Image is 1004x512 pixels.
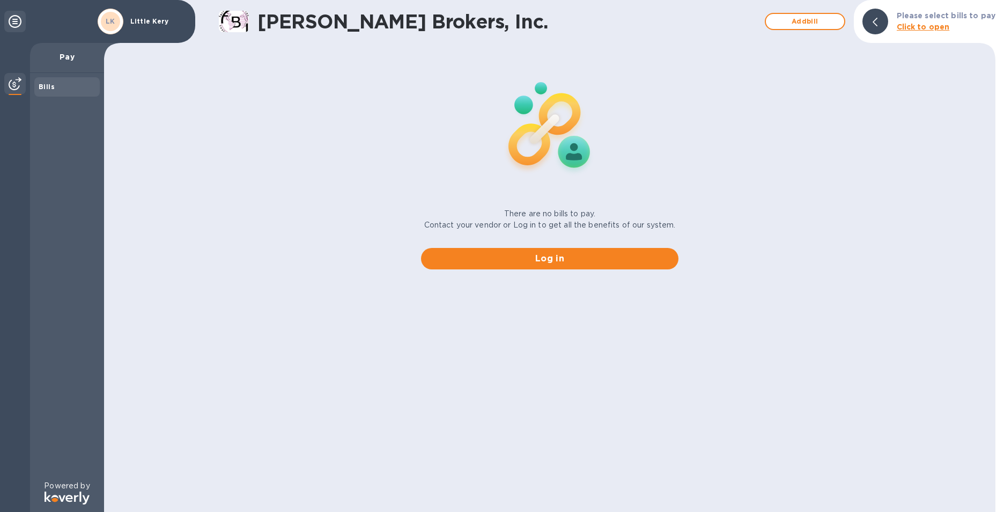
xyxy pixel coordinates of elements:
[39,83,55,91] b: Bills
[774,15,836,28] span: Add bill
[45,492,90,504] img: Logo
[897,11,995,20] b: Please select bills to pay
[44,480,90,492] p: Powered by
[765,13,845,30] button: Addbill
[39,52,95,62] p: Pay
[257,10,759,33] h1: [PERSON_NAME] Brokers, Inc.
[106,17,115,25] b: LK
[130,18,184,25] p: Little Kery
[430,252,670,265] span: Log in
[421,248,678,269] button: Log in
[424,208,676,231] p: There are no bills to pay. Contact your vendor or Log in to get all the benefits of our system.
[897,23,950,31] b: Click to open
